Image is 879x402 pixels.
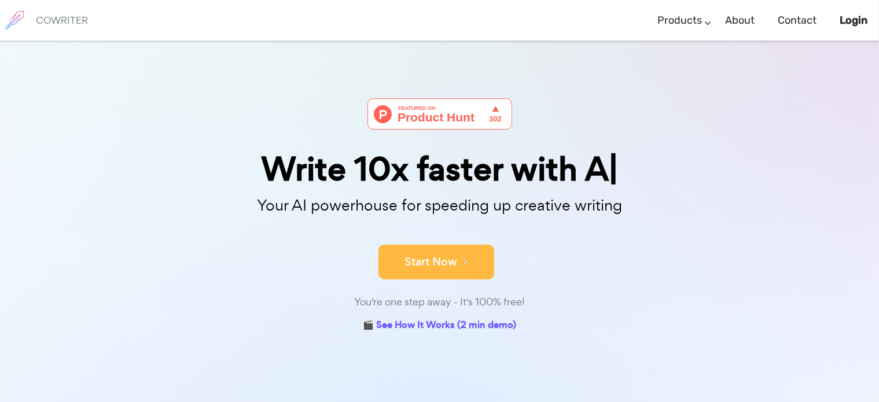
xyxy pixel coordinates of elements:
b: Login [840,14,867,27]
a: About [725,3,755,38]
a: Login [840,3,867,38]
img: Cowriter - Your AI buddy for speeding up creative writing | Product Hunt [367,98,512,130]
a: Contact [778,3,817,38]
a: 🎬 See How It Works (2 min demo) [363,317,516,335]
p: Your AI powerhouse for speeding up creative writing [150,193,729,218]
h6: COWRITER [36,15,88,25]
div: Write 10x faster with A [150,153,729,186]
div: You're one step away - It's 100% free! [150,294,729,311]
a: Products [657,3,702,38]
button: Start Now [378,245,494,279]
